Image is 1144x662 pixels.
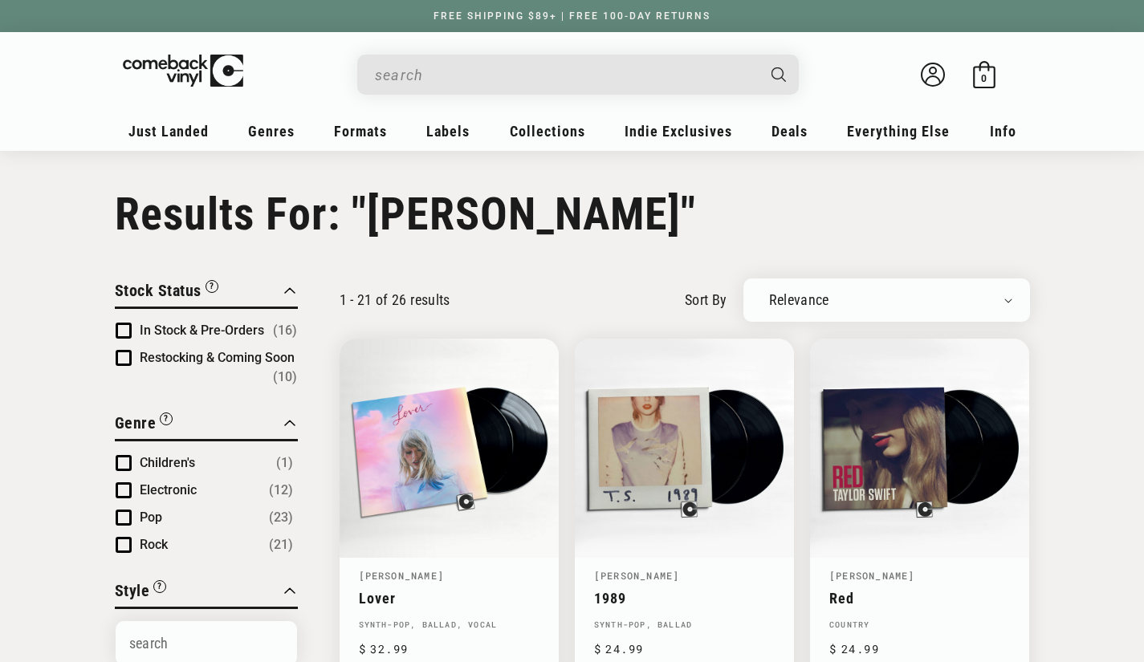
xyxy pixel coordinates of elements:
p: 1 - 21 of 26 results [340,291,450,308]
span: In Stock & Pre-Orders [140,323,264,338]
a: [PERSON_NAME] [594,569,680,582]
span: Electronic [140,482,197,498]
span: Collections [510,123,585,140]
span: Everything Else [847,123,950,140]
span: Number of products: (1) [276,453,293,473]
span: Just Landed [128,123,209,140]
span: Style [115,581,150,600]
span: Genre [115,413,157,433]
a: [PERSON_NAME] [829,569,915,582]
span: 0 [981,72,987,84]
button: Filter by Stock Status [115,278,218,307]
a: 1989 [594,590,775,607]
span: Labels [426,123,470,140]
span: Number of products: (16) [273,321,297,340]
span: Stock Status [115,281,202,300]
button: Search [757,55,800,95]
span: Children's [140,455,195,470]
span: Number of products: (12) [269,481,293,500]
span: Info [990,123,1016,140]
span: Deals [771,123,808,140]
span: Pop [140,510,162,525]
span: Genres [248,123,295,140]
label: sort by [685,289,727,311]
a: Red [829,590,1010,607]
h1: Results For: "[PERSON_NAME]" [115,188,1030,241]
div: Search [357,55,799,95]
span: Number of products: (21) [269,535,293,554]
span: Rock [140,537,168,552]
a: [PERSON_NAME] [359,569,445,582]
button: Filter by Style [115,579,167,607]
a: Lover [359,590,539,607]
input: search [375,59,755,91]
button: Filter by Genre [115,411,173,439]
span: Number of products: (23) [269,508,293,527]
span: Formats [334,123,387,140]
span: Number of products: (10) [273,368,297,387]
a: FREE SHIPPING $89+ | FREE 100-DAY RETURNS [417,10,727,22]
span: Indie Exclusives [625,123,732,140]
span: Restocking & Coming Soon [140,350,295,365]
